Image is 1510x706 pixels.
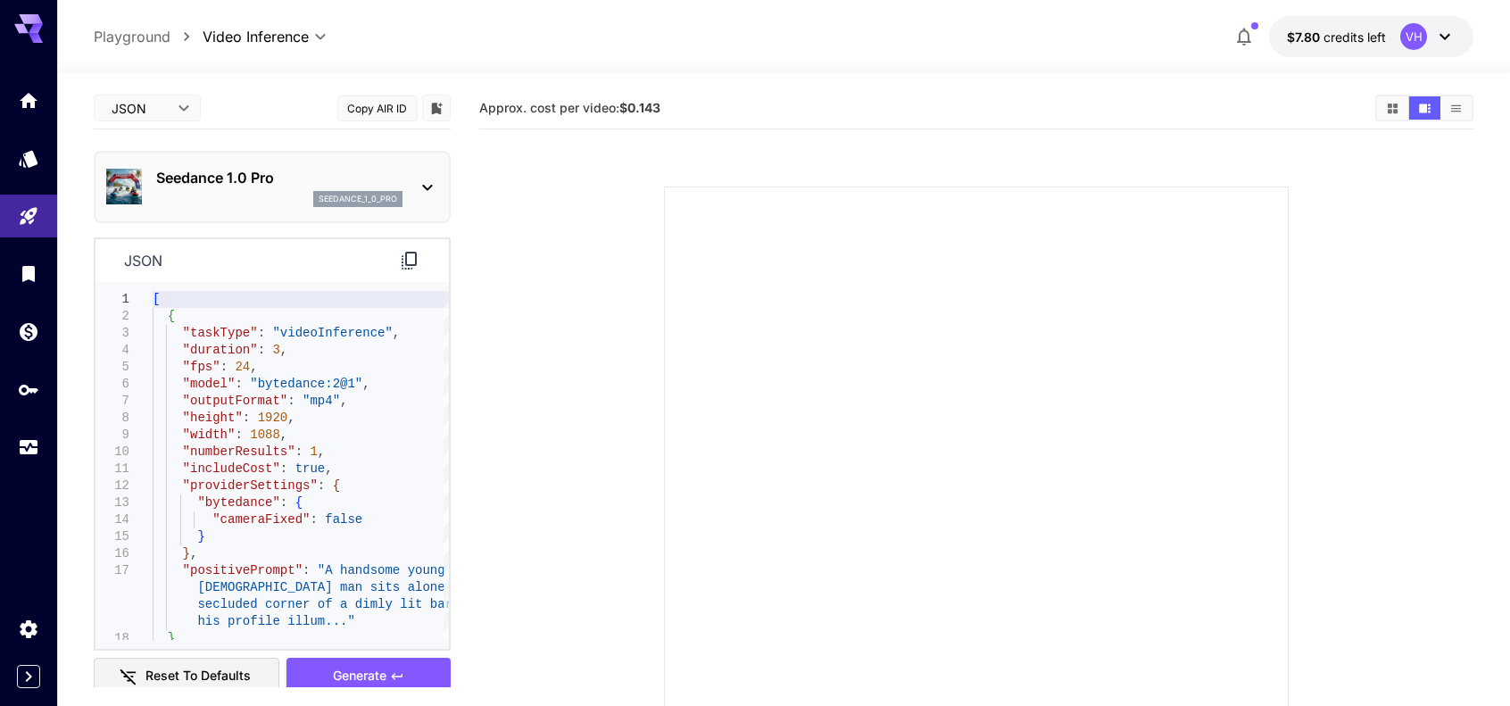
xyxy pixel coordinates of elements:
button: Expand sidebar [17,665,40,688]
span: 1 [310,444,317,459]
span: , [393,326,400,340]
span: $7.80 [1287,29,1323,45]
span: : [235,428,242,442]
button: Reset to defaults [94,658,279,694]
div: Seedance 1.0 Proseedance_1_0_pro [106,160,438,214]
div: 5 [95,359,129,376]
span: : [280,495,287,510]
span: [ [153,292,160,306]
span: "model" [182,377,235,391]
span: , [340,394,347,408]
span: his profile illum..." [197,614,354,628]
span: 1920 [257,411,287,425]
span: true [295,461,325,476]
span: "providerSettings" [182,478,317,493]
span: JSON [112,99,167,118]
button: Add to library [428,97,444,119]
span: , [325,461,332,476]
span: } [168,631,175,645]
span: , [287,411,295,425]
span: { [332,478,339,493]
div: 16 [95,545,129,562]
span: "videoInference" [272,326,392,340]
div: 14 [95,511,129,528]
button: Copy AIR ID [337,96,418,121]
span: : [257,326,264,340]
span: } [182,546,189,561]
div: 15 [95,528,129,545]
span: "bytedance:2@1" [250,377,362,391]
div: Wallet [18,320,39,343]
button: Show videos in list view [1440,96,1472,120]
span: : [280,461,287,476]
span: : [310,512,317,527]
div: 1 [95,291,129,308]
span: [DEMOGRAPHIC_DATA] man sits alone in the [197,580,497,594]
span: , [362,377,369,391]
p: Seedance 1.0 Pro [156,167,402,188]
b: $0.143 [619,100,660,115]
div: API Keys [18,378,39,401]
div: 9 [95,427,129,444]
div: $7.79957 [1287,28,1386,46]
span: : [257,343,264,357]
span: : [287,394,295,408]
span: : [220,360,227,374]
span: : [235,377,242,391]
nav: breadcrumb [94,26,203,47]
span: "bytedance" [197,495,279,510]
div: 12 [95,478,129,494]
span: , [250,360,257,374]
button: Show videos in video view [1409,96,1440,120]
button: Show videos in grid view [1377,96,1408,120]
span: "fps" [182,360,220,374]
span: } [197,529,204,544]
div: 17 [95,562,129,579]
span: , [190,546,197,561]
span: : [303,563,310,577]
div: 4 [95,342,129,359]
span: , [318,444,325,459]
div: 10 [95,444,129,461]
span: Generate [333,665,386,687]
button: Generate [286,658,451,694]
div: 7 [95,393,129,410]
span: , [280,343,287,357]
p: seedance_1_0_pro [319,193,397,205]
div: 18 [95,630,129,647]
span: "includeCost" [182,461,279,476]
span: false [325,512,362,527]
div: 11 [95,461,129,478]
span: 3 [272,343,279,357]
span: "height" [182,411,242,425]
div: Models [18,147,39,170]
span: { [295,495,302,510]
span: "positivePrompt" [182,563,302,577]
span: "mp4" [303,394,340,408]
span: : [243,411,250,425]
div: VH [1400,23,1427,50]
span: Video Inference [203,26,309,47]
div: 13 [95,494,129,511]
span: 1088 [250,428,280,442]
div: Show videos in grid viewShow videos in video viewShow videos in list view [1375,95,1473,121]
a: Playground [94,26,170,47]
div: 6 [95,376,129,393]
div: Playground [18,205,39,228]
span: "numberResults" [182,444,295,459]
span: : [295,444,302,459]
button: $7.79957VH [1269,16,1473,57]
span: secluded corner of a dimly lit bar, [197,597,460,611]
span: "width" [182,428,235,442]
span: credits left [1323,29,1386,45]
span: "taskType" [182,326,257,340]
span: Approx. cost per video: [479,100,660,115]
div: Home [18,89,39,112]
span: "duration" [182,343,257,357]
div: Settings [18,618,39,640]
p: json [124,250,162,271]
span: "A handsome young [318,563,445,577]
div: 8 [95,410,129,427]
span: : [318,478,325,493]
